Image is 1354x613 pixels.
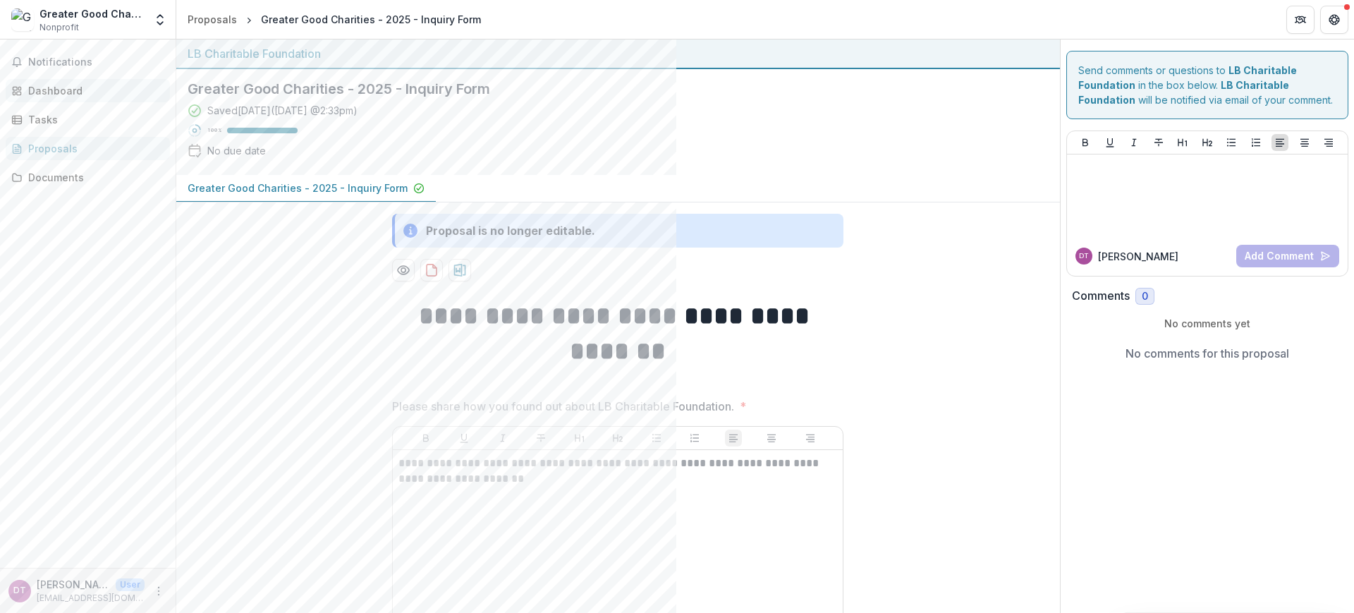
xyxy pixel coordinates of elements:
p: [PERSON_NAME] [37,577,110,592]
div: Dimitri Teixeira [13,586,26,595]
p: No comments yet [1072,316,1343,331]
button: Open entity switcher [150,6,170,34]
button: Bullet List [1223,134,1240,151]
button: Align Right [1320,134,1337,151]
button: Bold [417,430,434,447]
h2: Comments [1072,289,1130,303]
div: Documents [28,170,159,185]
button: More [150,583,167,600]
button: Italicize [494,430,511,447]
h2: Greater Good Charities - 2025 - Inquiry Form [188,80,1026,97]
button: Partners [1286,6,1315,34]
p: No comments for this proposal [1126,345,1289,362]
button: Heading 1 [1174,134,1191,151]
a: Tasks [6,108,170,131]
button: Align Right [802,430,819,447]
button: Ordered List [1248,134,1264,151]
button: Underline [1102,134,1118,151]
a: Proposals [182,9,243,30]
div: Proposals [188,12,237,27]
button: download-proposal [420,259,443,281]
p: [PERSON_NAME] [1098,249,1178,264]
button: Preview 97c75ea2-57bb-48b7-a230-790d353e06b6-0.pdf [392,259,415,281]
button: Add Comment [1236,245,1339,267]
span: Notifications [28,56,164,68]
div: Greater Good Charities - 2025 - Inquiry Form [261,12,481,27]
button: Underline [456,430,472,447]
div: No due date [207,143,266,158]
p: 100 % [207,126,221,135]
span: 0 [1142,291,1148,303]
div: Dimitri Teixeira [1079,253,1089,260]
p: Please share how you found out about LB Charitable Foundation. [392,398,734,415]
a: Proposals [6,137,170,160]
nav: breadcrumb [182,9,487,30]
div: Dashboard [28,83,159,98]
button: download-proposal [449,259,471,281]
div: Proposal is no longer editable. [426,222,595,239]
button: Notifications [6,51,170,73]
div: Send comments or questions to in the box below. will be notified via email of your comment. [1066,51,1349,119]
span: Nonprofit [39,21,79,34]
button: Strike [1150,134,1167,151]
a: Dashboard [6,79,170,102]
p: [EMAIL_ADDRESS][DOMAIN_NAME] [37,592,145,605]
a: Documents [6,166,170,189]
button: Bullet List [648,430,665,447]
div: Tasks [28,112,159,127]
button: Bold [1077,134,1094,151]
button: Heading 2 [609,430,626,447]
button: Heading 2 [1199,134,1216,151]
button: Strike [532,430,549,447]
button: Align Center [1296,134,1313,151]
div: Proposals [28,141,159,156]
button: Align Center [763,430,780,447]
p: User [116,578,145,591]
button: Heading 1 [571,430,588,447]
button: Align Left [725,430,742,447]
button: Ordered List [686,430,703,447]
div: Greater Good Charities [39,6,145,21]
button: Get Help [1320,6,1348,34]
img: Greater Good Charities [11,8,34,31]
button: Italicize [1126,134,1142,151]
p: Greater Good Charities - 2025 - Inquiry Form [188,181,408,195]
div: Saved [DATE] ( [DATE] @ 2:33pm ) [207,103,358,118]
button: Align Left [1271,134,1288,151]
div: LB Charitable Foundation [188,45,1049,62]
